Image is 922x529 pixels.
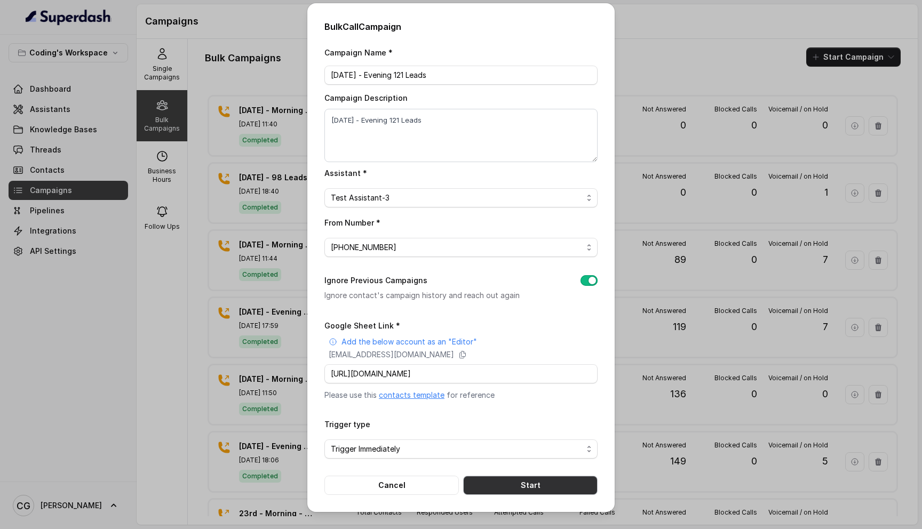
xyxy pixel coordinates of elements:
button: Start [463,476,598,495]
span: Test Assistant-3 [331,191,583,204]
a: contacts template [379,390,444,399]
p: Ignore contact's campaign history and reach out again [324,289,563,302]
button: [PHONE_NUMBER] [324,238,598,257]
label: Trigger type [324,420,370,429]
p: Please use this for reference [324,390,598,400]
label: Ignore Previous Campaigns [324,274,427,287]
p: [EMAIL_ADDRESS][DOMAIN_NAME] [329,349,454,360]
button: Trigger Immediately [324,439,598,459]
h2: Bulk Call Campaign [324,20,598,33]
p: Add the below account as an "Editor" [341,336,477,347]
label: From Number * [324,218,380,227]
button: Cancel [324,476,459,495]
label: Assistant * [324,169,367,178]
span: [PHONE_NUMBER] [331,241,583,254]
label: Campaign Description [324,93,408,102]
button: Test Assistant-3 [324,188,598,207]
span: Trigger Immediately [331,443,583,455]
label: Google Sheet Link * [324,321,400,330]
label: Campaign Name * [324,48,393,57]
